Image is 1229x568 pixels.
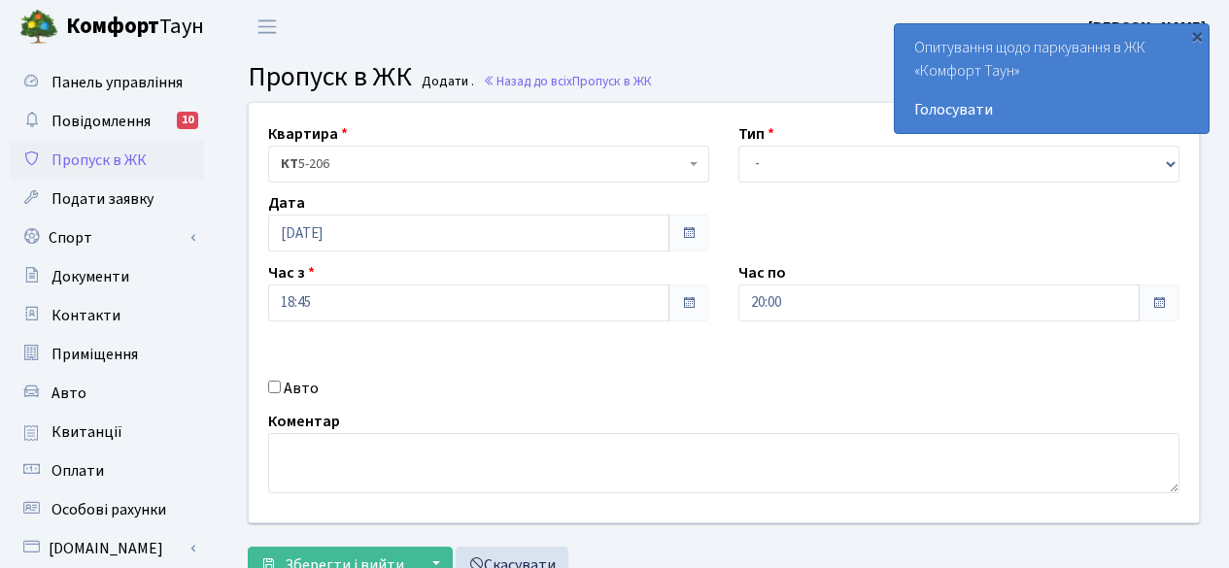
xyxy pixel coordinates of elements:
[268,146,709,183] span: <b>КТ</b>&nbsp;&nbsp;&nbsp;&nbsp;5-206
[914,98,1189,121] a: Голосувати
[243,11,291,43] button: Переключити навігацію
[51,305,120,326] span: Контакти
[10,529,204,568] a: [DOMAIN_NAME]
[1187,26,1207,46] div: ×
[738,122,774,146] label: Тип
[51,111,151,132] span: Повідомлення
[268,122,348,146] label: Квартира
[10,374,204,413] a: Авто
[10,141,204,180] a: Пропуск в ЖК
[10,218,204,257] a: Спорт
[268,410,340,433] label: Коментар
[10,180,204,218] a: Подати заявку
[281,154,298,174] b: КТ
[10,490,204,529] a: Особові рахунки
[284,377,319,400] label: Авто
[10,335,204,374] a: Приміщення
[51,188,154,210] span: Подати заявку
[66,11,159,42] b: Комфорт
[895,24,1209,133] div: Опитування щодо паркування в ЖК «Комфорт Таун»
[268,191,305,215] label: Дата
[418,74,474,90] small: Додати .
[483,72,652,90] a: Назад до всіхПропуск в ЖК
[1088,16,1206,39] a: [PERSON_NAME]
[572,72,652,90] span: Пропуск в ЖК
[1088,17,1206,38] b: [PERSON_NAME]
[51,150,147,171] span: Пропуск в ЖК
[738,261,786,284] label: Час по
[66,11,204,44] span: Таун
[281,154,685,174] span: <b>КТ</b>&nbsp;&nbsp;&nbsp;&nbsp;5-206
[10,296,204,335] a: Контакти
[10,451,204,490] a: Оплати
[10,257,204,296] a: Документи
[10,63,204,102] a: Панель управління
[51,460,104,482] span: Оплати
[51,499,166,520] span: Особові рахунки
[10,413,204,451] a: Квитанції
[248,57,412,96] span: Пропуск в ЖК
[51,72,183,93] span: Панель управління
[51,421,122,443] span: Квитанції
[51,383,86,404] span: Авто
[51,266,129,287] span: Документи
[19,8,58,47] img: logo.png
[51,344,138,365] span: Приміщення
[10,102,204,141] a: Повідомлення10
[268,261,315,284] label: Час з
[177,112,198,129] div: 10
